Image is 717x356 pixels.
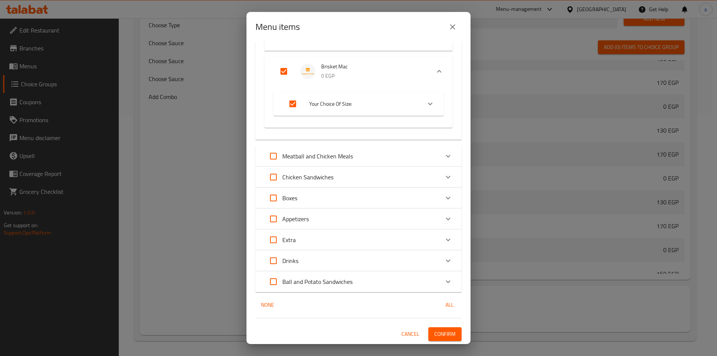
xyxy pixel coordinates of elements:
[282,173,333,182] p: Chicken Sandwiches
[255,271,462,292] div: Expand
[300,64,315,79] img: Brisket Mac
[309,99,415,109] span: Your Choice Of Size:
[264,57,453,86] div: Expand
[444,18,462,36] button: close
[321,71,424,81] p: 0 EGP
[255,250,462,271] div: Expand
[255,188,462,208] div: Expand
[255,298,279,312] button: None
[255,229,462,250] div: Expand
[438,298,462,312] button: All
[255,208,462,229] div: Expand
[321,62,424,71] span: Brisket Mac
[282,235,296,244] p: Extra
[441,300,459,310] span: All
[282,194,297,202] p: Boxes
[282,214,309,223] p: Appetizers
[255,167,462,188] div: Expand
[428,327,462,341] button: Confirm
[282,277,353,286] p: Ball and Potato Sandwiches
[255,146,462,167] div: Expand
[282,152,353,161] p: Meatball and Chicken Meals
[258,300,276,310] span: None
[434,329,456,339] span: Confirm
[255,21,300,33] h2: Menu items
[273,92,444,116] div: Expand
[264,86,453,128] div: Expand
[401,329,419,339] span: Cancel
[282,256,298,265] p: Drinks
[398,327,422,341] button: Cancel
